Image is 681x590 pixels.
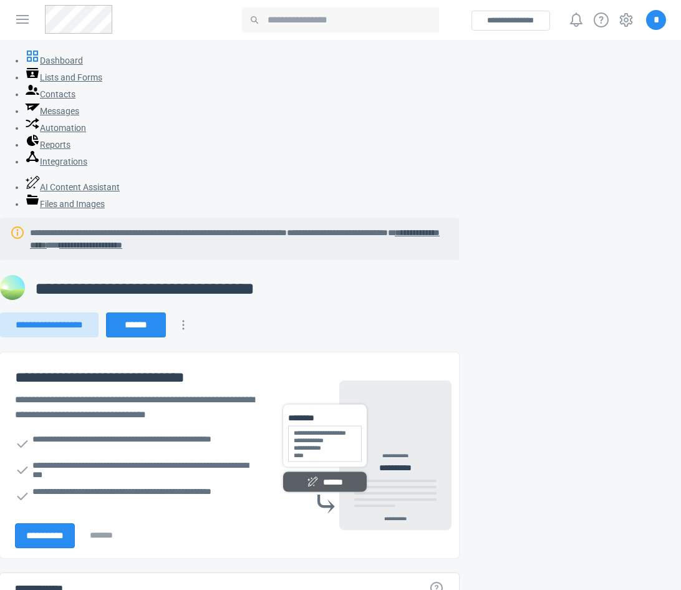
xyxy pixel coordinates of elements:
[40,89,75,99] span: Contacts
[25,72,102,82] a: Lists and Forms
[40,199,105,209] span: Files and Images
[25,182,120,192] a: AI Content Assistant
[40,140,70,150] span: Reports
[40,157,87,167] span: Integrations
[25,157,87,167] a: Integrations
[40,56,83,65] span: Dashboard
[25,56,83,65] a: Dashboard
[25,89,75,99] a: Contacts
[40,182,120,192] span: AI Content Assistant
[25,199,105,209] a: Files and Images
[40,123,86,133] span: Automation
[40,72,102,82] span: Lists and Forms
[25,123,86,133] a: Automation
[40,106,79,116] span: Messages
[25,140,70,150] a: Reports
[25,106,79,116] a: Messages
